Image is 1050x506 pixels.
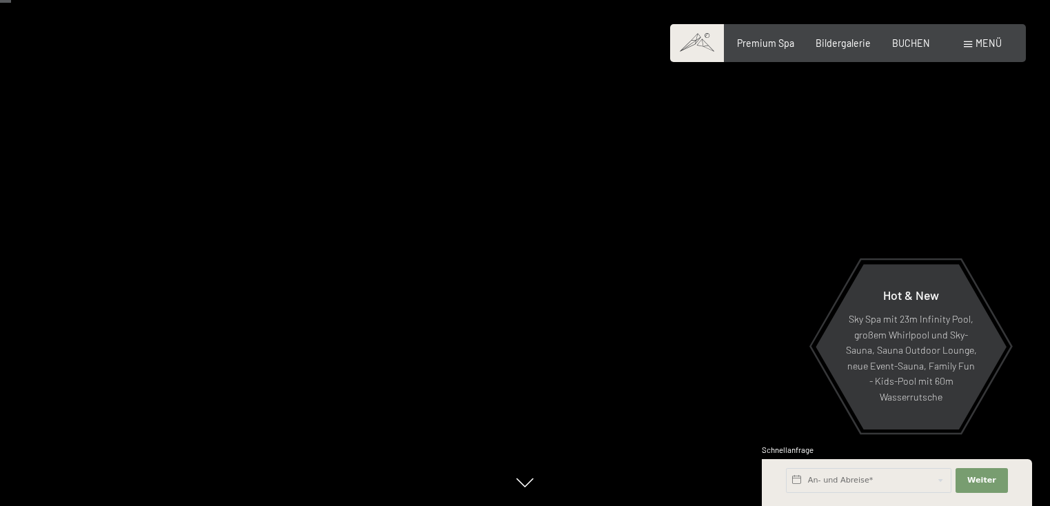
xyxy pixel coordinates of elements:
span: Schnellanfrage [762,445,814,454]
a: Hot & New Sky Spa mit 23m Infinity Pool, großem Whirlpool und Sky-Sauna, Sauna Outdoor Lounge, ne... [815,263,1007,430]
p: Sky Spa mit 23m Infinity Pool, großem Whirlpool und Sky-Sauna, Sauna Outdoor Lounge, neue Event-S... [845,312,977,405]
a: Bildergalerie [816,37,871,49]
button: Weiter [956,468,1008,493]
span: Menü [976,37,1002,49]
a: Premium Spa [737,37,794,49]
a: BUCHEN [892,37,930,49]
span: Weiter [967,475,996,486]
span: Hot & New [883,287,939,303]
